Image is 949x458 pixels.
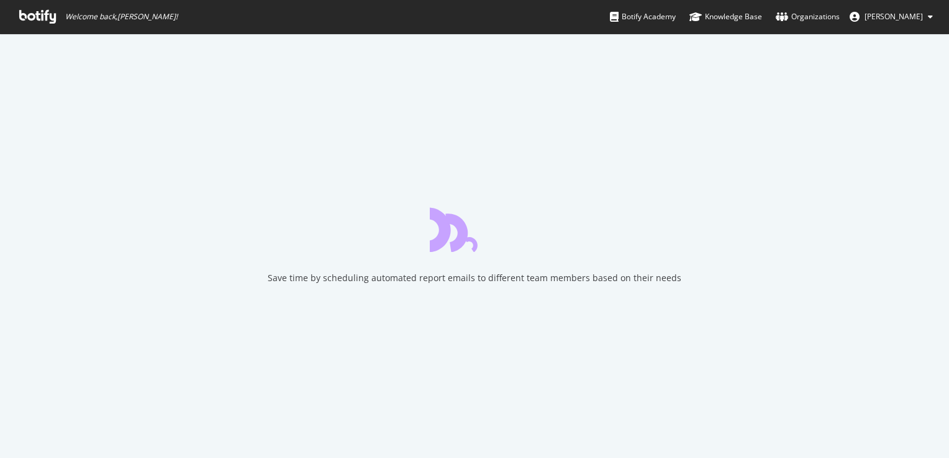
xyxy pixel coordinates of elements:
button: [PERSON_NAME] [840,7,943,27]
div: animation [430,207,519,252]
div: Save time by scheduling automated report emails to different team members based on their needs [268,272,681,284]
div: Botify Academy [610,11,676,23]
span: Welcome back, [PERSON_NAME] ! [65,12,178,22]
span: Courtney Beyer [865,11,923,22]
div: Organizations [776,11,840,23]
div: Knowledge Base [689,11,762,23]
